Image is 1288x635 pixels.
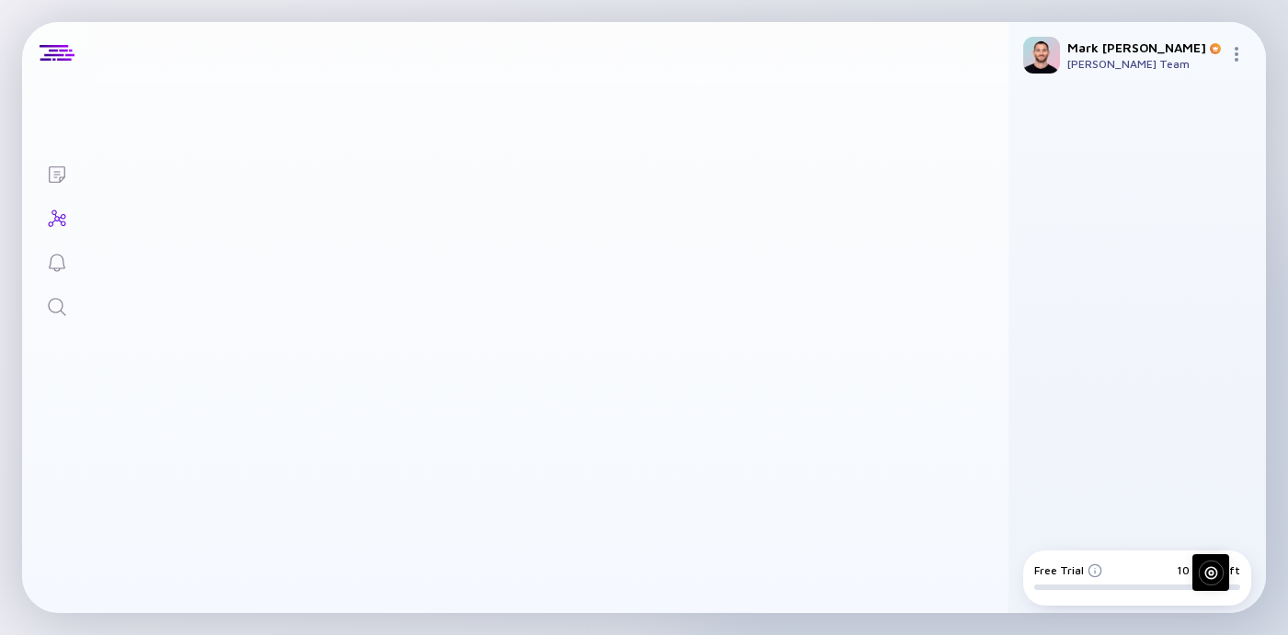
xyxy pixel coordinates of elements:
a: Reminders [22,239,91,283]
a: Investor Map [22,195,91,239]
div: 10 days left [1177,563,1240,577]
a: Lists [22,151,91,195]
img: Mark Profile Picture [1023,37,1060,74]
div: Mark [PERSON_NAME] [1067,40,1222,55]
div: [PERSON_NAME] Team [1067,57,1222,71]
a: Search [22,283,91,327]
div: Free Trial [1034,563,1102,577]
img: Menu [1229,47,1244,62]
